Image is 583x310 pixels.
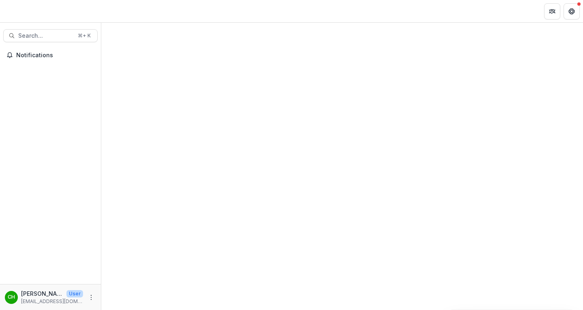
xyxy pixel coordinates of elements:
[3,29,98,42] button: Search...
[16,52,94,59] span: Notifications
[21,298,83,305] p: [EMAIL_ADDRESS][DOMAIN_NAME]
[86,293,96,302] button: More
[105,5,139,17] nav: breadcrumb
[18,32,73,39] span: Search...
[66,290,83,297] p: User
[21,289,63,298] p: [PERSON_NAME]
[564,3,580,19] button: Get Help
[3,49,98,62] button: Notifications
[544,3,560,19] button: Partners
[8,295,15,300] div: Chelsea Hillard
[76,31,92,40] div: ⌘ + K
